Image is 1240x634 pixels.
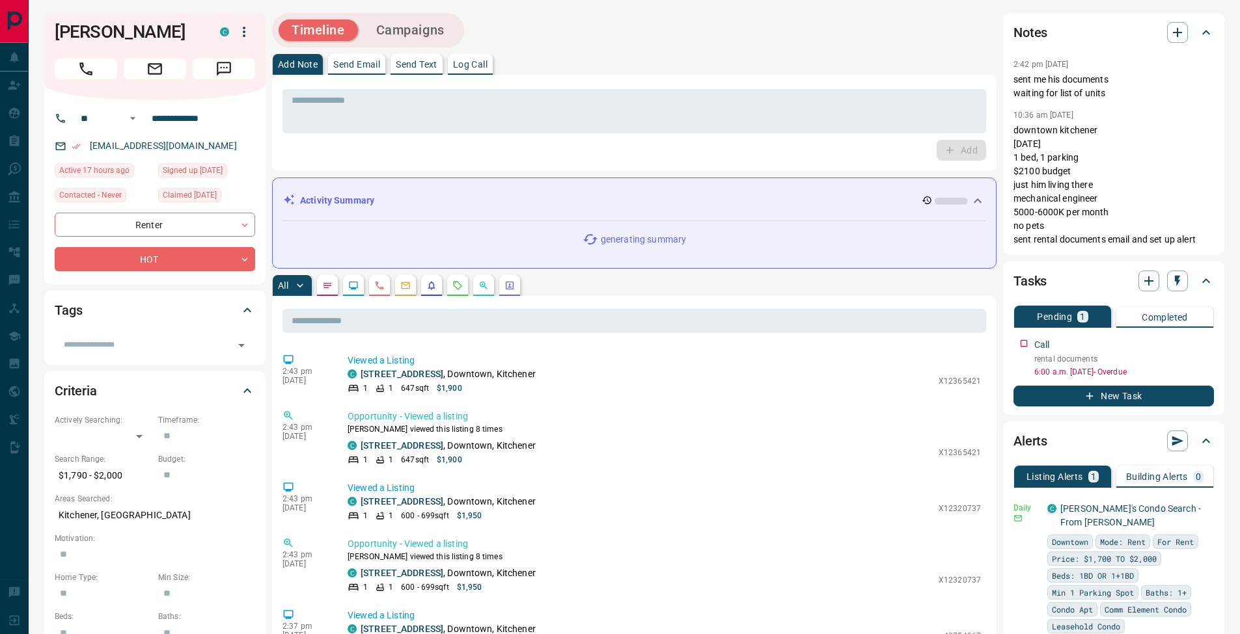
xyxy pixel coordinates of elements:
[939,574,981,586] p: X12320737
[389,510,393,522] p: 1
[401,454,429,466] p: 647 sqft
[348,568,357,577] div: condos.ca
[1013,265,1214,297] div: Tasks
[55,572,152,583] p: Home Type:
[1034,338,1050,352] p: Call
[361,566,536,580] p: , Downtown, Kitchener
[1037,312,1072,321] p: Pending
[348,551,981,562] p: [PERSON_NAME] viewed this listing 8 times
[1052,569,1134,582] span: Beds: 1BD OR 1+1BD
[278,281,288,290] p: All
[55,533,255,544] p: Motivation:
[282,503,328,512] p: [DATE]
[282,423,328,432] p: 2:43 pm
[55,505,255,526] p: Kitchener, [GEOGRAPHIC_DATA]
[1080,312,1085,321] p: 1
[1047,504,1056,513] div: condos.ca
[363,581,368,593] p: 1
[361,367,536,381] p: , Downtown, Kitchener
[55,453,152,465] p: Search Range:
[1126,472,1188,481] p: Building Alerts
[400,280,411,291] svg: Emails
[452,280,463,291] svg: Requests
[1052,603,1093,616] span: Condo Apt
[282,432,328,441] p: [DATE]
[361,495,536,509] p: , Downtown, Kitchener
[1052,586,1134,599] span: Min 1 Parking Spot
[1013,430,1047,451] h2: Alerts
[1146,586,1187,599] span: Baths: 1+
[426,280,437,291] svg: Listing Alerts
[401,382,429,394] p: 647 sqft
[282,376,328,385] p: [DATE]
[348,497,357,506] div: condos.ca
[300,194,374,207] p: Activity Summary
[939,447,981,458] p: X12365421
[59,164,130,177] span: Active 17 hours ago
[348,354,981,367] p: Viewed a Listing
[1052,620,1120,633] span: Leasehold Condo
[158,453,255,465] p: Budget:
[363,510,368,522] p: 1
[1196,472,1201,481] p: 0
[939,375,981,387] p: X12365421
[158,188,255,206] div: Tue Sep 09 2025
[389,581,393,593] p: 1
[478,280,489,291] svg: Opportunities
[348,369,357,378] div: condos.ca
[1013,271,1047,291] h2: Tasks
[55,300,82,321] h2: Tags
[55,213,255,237] div: Renter
[322,280,333,291] svg: Notes
[457,510,482,522] p: $1,950
[348,423,981,435] p: [PERSON_NAME] viewed this listing 8 times
[363,454,368,466] p: 1
[453,60,488,69] p: Log Call
[283,189,985,213] div: Activity Summary
[1013,502,1040,514] p: Daily
[348,280,359,291] svg: Lead Browsing Activity
[1091,472,1096,481] p: 1
[1013,60,1069,69] p: 2:42 pm [DATE]
[1060,503,1201,527] a: [PERSON_NAME]'s Condo Search - From [PERSON_NAME]
[361,568,443,578] a: [STREET_ADDRESS]
[55,611,152,622] p: Beds:
[504,280,515,291] svg: Agent Actions
[361,624,443,634] a: [STREET_ADDRESS]
[220,27,229,36] div: condos.ca
[282,367,328,376] p: 2:43 pm
[232,336,251,354] button: Open
[158,572,255,583] p: Min Size:
[55,414,152,426] p: Actively Searching:
[1026,472,1083,481] p: Listing Alerts
[55,465,152,486] p: $1,790 - $2,000
[1034,366,1214,378] p: 6:00 a.m. [DATE] - Overdue
[278,60,318,69] p: Add Note
[1013,386,1214,406] button: New Task
[939,503,981,514] p: X12320737
[348,441,357,450] div: condos.ca
[401,510,448,522] p: 600 - 699 sqft
[361,439,536,453] p: , Downtown, Kitchener
[348,609,981,622] p: Viewed a Listing
[90,140,237,151] a: [EMAIL_ADDRESS][DOMAIN_NAME]
[1013,111,1073,120] p: 10:36 am [DATE]
[348,537,981,551] p: Opportunity - Viewed a listing
[55,163,152,181] div: Thu Sep 11 2025
[348,481,981,495] p: Viewed a Listing
[333,60,380,69] p: Send Email
[282,559,328,568] p: [DATE]
[601,233,686,246] p: generating summary
[1142,313,1188,322] p: Completed
[163,189,217,202] span: Claimed [DATE]
[163,164,223,177] span: Signed up [DATE]
[282,622,328,631] p: 2:37 pm
[158,414,255,426] p: Timeframe:
[437,454,462,466] p: $1,900
[1034,353,1214,365] p: rental documents
[361,369,443,379] a: [STREET_ADDRESS]
[348,624,357,633] div: condos.ca
[125,111,141,126] button: Open
[59,189,122,202] span: Contacted - Never
[396,60,437,69] p: Send Text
